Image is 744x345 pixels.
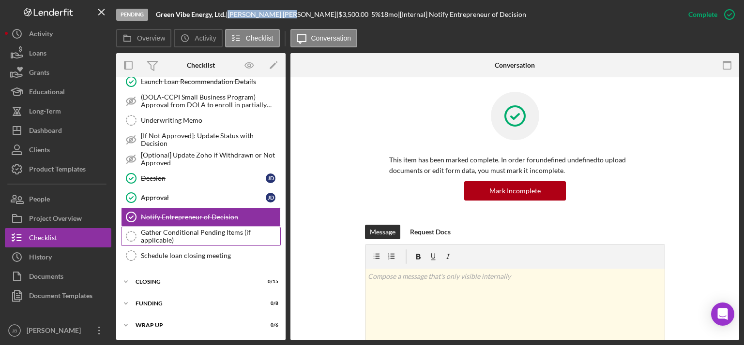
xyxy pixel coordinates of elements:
div: History [29,247,52,269]
div: Approval [141,194,266,201]
button: Loans [5,43,111,63]
div: Dashboard [29,121,62,143]
div: Project Overview [29,209,82,230]
a: [Optional] Update Zoho if Withdrawn or Not Approved [121,149,281,169]
button: Educational [5,82,111,101]
button: Complete [679,5,739,24]
text: JB [12,328,17,333]
a: Gather Conditional Pending Items (if applicable) [121,227,281,246]
div: Documents [29,267,63,288]
button: JB[PERSON_NAME] [5,321,111,340]
div: 0 / 6 [261,322,278,328]
div: $3,500.00 [338,11,371,18]
div: [Optional] Update Zoho if Withdrawn or Not Approved [141,151,280,167]
label: Overview [137,34,165,42]
div: Wrap Up [136,322,254,328]
p: This item has been marked complete. In order for undefined undefined to upload documents or edit ... [389,155,641,176]
div: Clients [29,140,50,162]
a: Notify Entrepreneur of Decision [121,207,281,227]
button: Checklist [5,228,111,247]
div: (DOLA-CCPI Small Business Program) Approval from DOLA to enroll in partially forgivable loan fund [141,93,280,109]
div: Notify Entrepreneur of Decision [141,213,280,221]
button: History [5,247,111,267]
div: [PERSON_NAME] [24,321,87,343]
div: Mark Incomplete [489,181,541,201]
div: Launch Loan Recommendation Details [141,78,280,86]
b: Green Vibe Energy, Ltd. [156,10,226,18]
div: Activity [29,24,53,46]
div: [PERSON_NAME] [PERSON_NAME] | [228,11,338,18]
div: Long-Term [29,101,61,123]
div: Funding [136,301,254,306]
a: DecsionJD [121,169,281,188]
label: Checklist [246,34,273,42]
button: Project Overview [5,209,111,228]
button: Document Templates [5,286,111,305]
a: (DOLA-CCPI Small Business Program) Approval from DOLA to enroll in partially forgivable loan fund [121,91,281,111]
label: Conversation [311,34,351,42]
div: J D [266,173,275,183]
div: 18 mo [380,11,398,18]
button: Long-Term [5,101,111,121]
button: Request Docs [405,225,456,239]
button: Message [365,225,400,239]
button: Mark Incomplete [464,181,566,201]
a: Launch Loan Recommendation Details [121,72,281,91]
div: Educational [29,82,65,104]
button: Clients [5,140,111,159]
div: Product Templates [29,159,86,181]
div: Conversation [495,61,535,69]
a: ApprovalJD [121,188,281,207]
button: Product Templates [5,159,111,179]
div: | [156,11,228,18]
button: Grants [5,63,111,82]
div: Loans [29,43,46,65]
button: Overview [116,29,171,47]
button: Activity [174,29,222,47]
div: Schedule loan closing meeting [141,252,280,259]
div: Request Docs [410,225,451,239]
div: 5 % [371,11,380,18]
div: | [Internal] Notify Entrepreneur of Decision [398,11,526,18]
a: Underwriting Memo [121,111,281,130]
div: Decsion [141,174,266,182]
div: Underwriting Memo [141,116,280,124]
div: Closing [136,279,254,285]
div: Complete [688,5,717,24]
div: Pending [116,9,148,21]
a: Schedule loan closing meeting [121,246,281,265]
div: [If Not Approved]: Update Status with Decision [141,132,280,147]
label: Activity [195,34,216,42]
button: Dashboard [5,121,111,140]
div: 0 / 15 [261,279,278,285]
div: Gather Conditional Pending Items (if applicable) [141,229,280,244]
button: Activity [5,24,111,43]
div: Checklist [29,228,57,250]
button: Documents [5,267,111,286]
button: Checklist [225,29,280,47]
div: 0 / 8 [261,301,278,306]
div: Document Templates [29,286,92,308]
div: Grants [29,63,49,85]
button: People [5,189,111,209]
div: Checklist [187,61,215,69]
a: [If Not Approved]: Update Status with Decision [121,130,281,149]
div: Message [370,225,395,239]
div: Open Intercom Messenger [711,302,734,326]
div: People [29,189,50,211]
div: J D [266,193,275,202]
